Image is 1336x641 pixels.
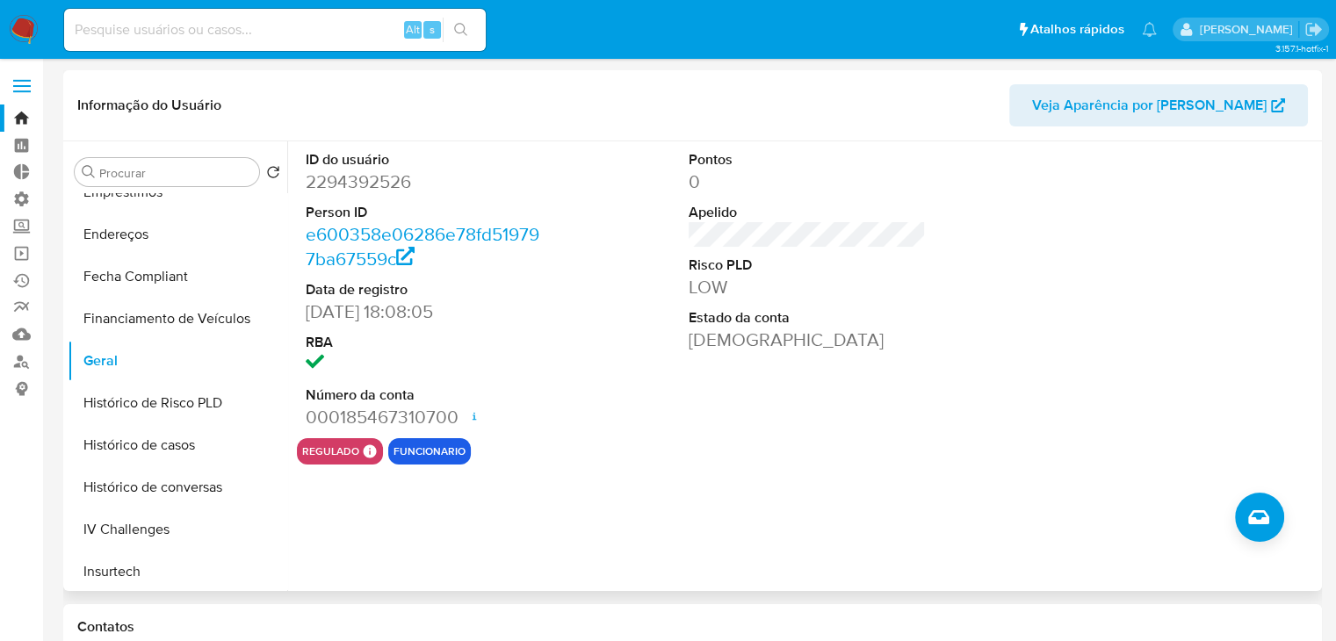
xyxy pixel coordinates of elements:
[68,256,287,298] button: Fecha Compliant
[68,508,287,551] button: IV Challenges
[306,150,544,169] dt: ID do usuário
[68,213,287,256] button: Endereços
[77,97,221,114] h1: Informação do Usuário
[99,165,252,181] input: Procurar
[1199,21,1298,38] p: matias.logusso@mercadopago.com.br
[306,333,544,352] dt: RBA
[306,405,544,429] dd: 000185467310700
[689,256,927,275] dt: Risco PLD
[430,21,435,38] span: s
[306,280,544,299] dt: Data de registro
[689,169,927,194] dd: 0
[68,340,287,382] button: Geral
[1304,20,1323,39] a: Sair
[82,165,96,179] button: Procurar
[443,18,479,42] button: search-icon
[689,328,927,352] dd: [DEMOGRAPHIC_DATA]
[68,466,287,508] button: Histórico de conversas
[1030,20,1124,39] span: Atalhos rápidos
[64,18,486,41] input: Pesquise usuários ou casos...
[68,298,287,340] button: Financiamento de Veículos
[306,221,539,271] a: e600358e06286e78fd519797ba67559c
[306,169,544,194] dd: 2294392526
[689,275,927,299] dd: LOW
[1009,84,1308,126] button: Veja Aparência por [PERSON_NAME]
[689,308,927,328] dt: Estado da conta
[77,618,1308,636] h1: Contatos
[394,448,466,455] button: funcionario
[68,424,287,466] button: Histórico de casos
[1142,22,1157,37] a: Notificações
[266,165,280,184] button: Retornar ao pedido padrão
[406,21,420,38] span: Alt
[306,203,544,222] dt: Person ID
[689,203,927,222] dt: Apelido
[306,385,544,405] dt: Número da conta
[689,150,927,169] dt: Pontos
[68,382,287,424] button: Histórico de Risco PLD
[302,448,359,455] button: regulado
[68,551,287,593] button: Insurtech
[306,299,544,324] dd: [DATE] 18:08:05
[1032,84,1267,126] span: Veja Aparência por [PERSON_NAME]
